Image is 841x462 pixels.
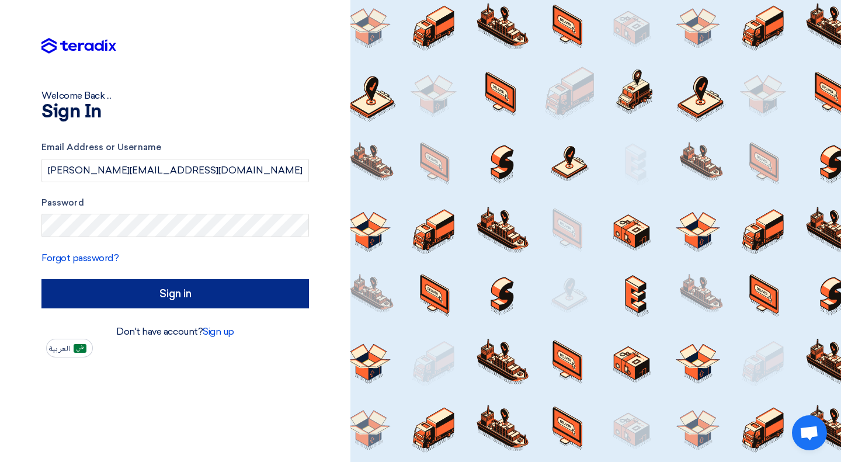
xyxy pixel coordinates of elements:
[41,38,116,54] img: Teradix logo
[41,196,309,210] label: Password
[41,89,309,103] div: Welcome Back ...
[41,325,309,339] div: Don't have account?
[41,252,119,263] a: Forgot password?
[41,159,309,182] input: Enter your business email or username
[792,415,827,450] div: Open chat
[41,279,309,308] input: Sign in
[46,339,93,357] button: العربية
[41,103,309,121] h1: Sign In
[203,326,234,337] a: Sign up
[74,344,86,353] img: ar-AR.png
[41,141,309,154] label: Email Address or Username
[49,345,70,353] span: العربية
